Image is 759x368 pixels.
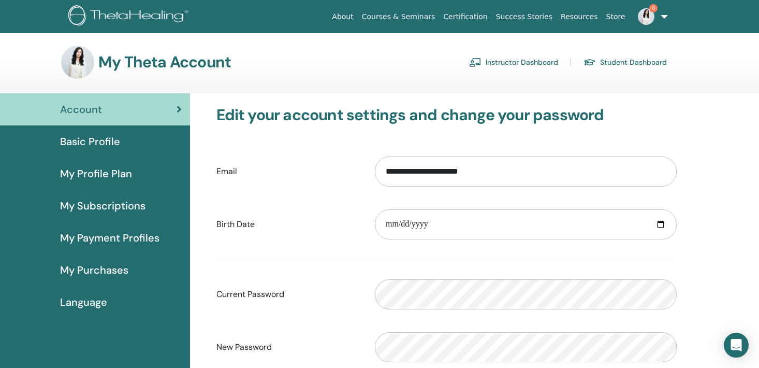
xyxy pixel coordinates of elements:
a: Certification [439,7,491,26]
label: Email [209,162,367,181]
img: graduation-cap.svg [583,58,596,67]
img: default.jpg [638,8,654,25]
a: Resources [557,7,602,26]
img: chalkboard-teacher.svg [469,58,481,67]
h3: My Theta Account [98,53,231,72]
span: Basic Profile [60,134,120,149]
span: My Subscriptions [60,198,145,214]
span: My Profile Plan [60,166,132,181]
span: Language [60,294,107,310]
img: default.jpg [61,46,94,79]
a: Store [602,7,630,26]
span: My Payment Profiles [60,230,159,246]
span: My Purchases [60,262,128,278]
span: Account [60,102,102,117]
label: Birth Date [209,215,367,234]
a: Instructor Dashboard [469,54,558,70]
a: Courses & Seminars [358,7,440,26]
a: Success Stories [492,7,557,26]
div: Open Intercom Messenger [724,333,749,358]
img: logo.png [68,5,192,29]
h3: Edit your account settings and change your password [216,106,677,124]
label: New Password [209,337,367,357]
span: 6 [649,4,658,12]
label: Current Password [209,285,367,304]
a: Student Dashboard [583,54,667,70]
a: About [328,7,357,26]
